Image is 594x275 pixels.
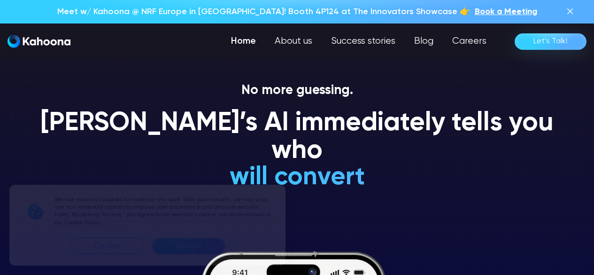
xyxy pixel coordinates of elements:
div: Decline [94,239,121,254]
div: Decline [70,238,145,254]
p: We use essential cookies to make our site work. With your consent, we may also use non-essential ... [54,196,274,227]
div: Accept [152,238,225,254]
p: Meet w/ Kahoona @ NRF Europe in [GEOGRAPHIC_DATA]! Booth 4P124 at The Innovators Showcase 👉 [57,6,470,18]
div: Let’s Talk! [533,34,568,49]
h1: [PERSON_NAME]’s AI immediately tells you who [30,110,564,165]
p: No more guessing. [30,83,564,99]
a: Let’s Talk! [515,33,586,50]
a: Success stories [322,32,405,51]
a: Careers [443,32,496,51]
a: home [8,35,70,48]
div: Accept [176,239,201,254]
h1: will convert [159,164,435,191]
a: Home [222,32,265,51]
a: Blog [405,32,443,51]
img: Kahoona logo white [8,35,70,48]
a: Book a Meeting [475,6,537,18]
span: Book a Meeting [475,8,537,16]
a: About us [265,32,322,51]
